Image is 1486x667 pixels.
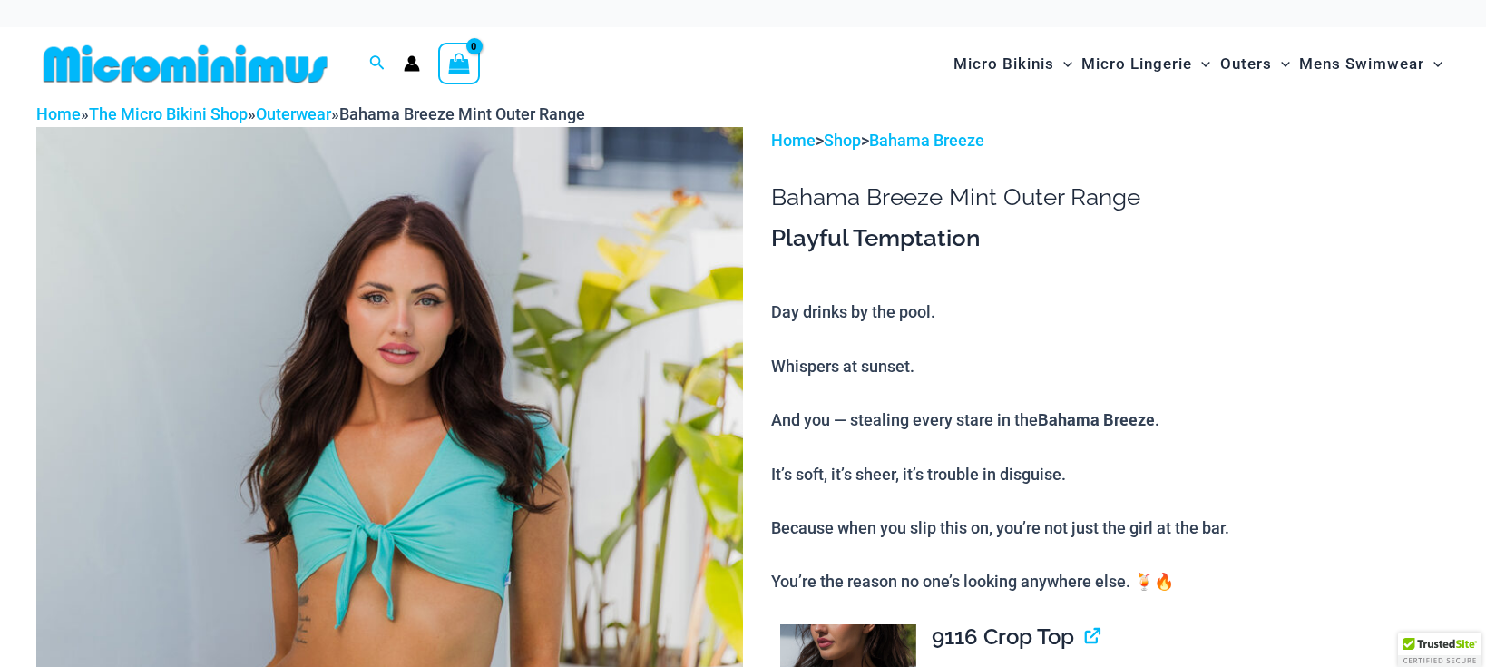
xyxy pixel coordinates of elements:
a: Micro LingerieMenu ToggleMenu Toggle [1077,36,1215,92]
span: Menu Toggle [1054,41,1072,87]
a: Home [771,131,816,150]
span: Mens Swimwear [1299,41,1424,87]
a: Account icon link [404,55,420,72]
span: Bahama Breeze Mint Outer Range [339,104,585,123]
span: Micro Bikinis [953,41,1054,87]
img: MM SHOP LOGO FLAT [36,44,335,84]
span: » » » [36,104,585,123]
span: 9116 Crop Top [932,623,1074,650]
a: Outerwear [256,104,331,123]
h3: Playful Temptation [771,223,1450,254]
a: Mens SwimwearMenu ToggleMenu Toggle [1295,36,1447,92]
p: > > [771,127,1450,154]
span: Outers [1220,41,1272,87]
a: Micro BikinisMenu ToggleMenu Toggle [949,36,1077,92]
span: Menu Toggle [1192,41,1210,87]
a: Search icon link [369,53,386,75]
a: View Shopping Cart, empty [438,43,480,84]
a: The Micro Bikini Shop [89,104,248,123]
a: Home [36,104,81,123]
span: Micro Lingerie [1081,41,1192,87]
a: Shop [824,131,861,150]
p: Day drinks by the pool. Whispers at sunset. And you — stealing every stare in the . It’s soft, it... [771,299,1450,595]
h1: Bahama Breeze Mint Outer Range [771,183,1450,211]
a: OutersMenu ToggleMenu Toggle [1216,36,1295,92]
div: TrustedSite Certified [1398,633,1481,667]
a: Bahama Breeze [869,131,984,150]
span: Menu Toggle [1272,41,1290,87]
b: Bahama Breeze [1038,408,1155,430]
span: Menu Toggle [1424,41,1442,87]
nav: Site Navigation [946,34,1450,94]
